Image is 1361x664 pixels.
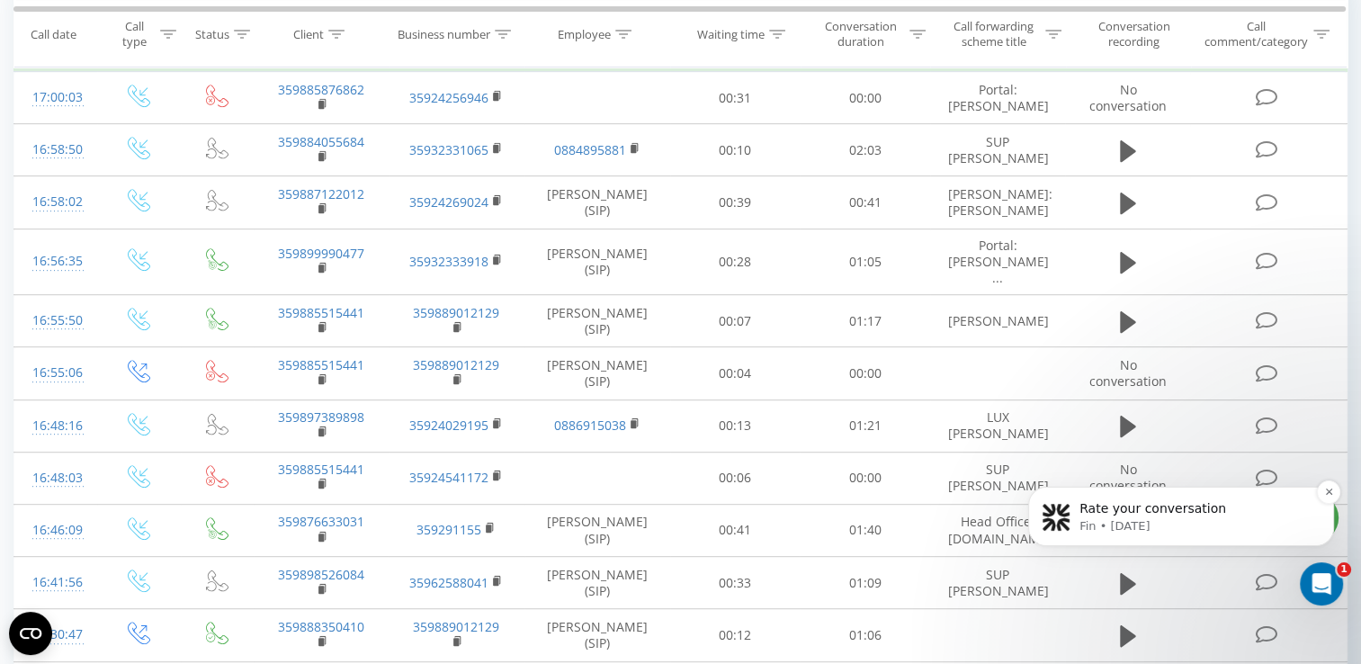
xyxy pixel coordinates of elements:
[670,399,801,452] td: 00:13
[1337,562,1351,577] span: 1
[278,566,364,583] a: 359898526084
[670,124,801,176] td: 00:10
[800,295,930,347] td: 01:17
[32,80,79,115] div: 17:00:03
[77,330,178,343] b: [PERSON_NAME]
[316,67,339,91] button: Dismiss notification
[278,81,364,98] a: 359885876862
[413,618,499,635] a: 359889012129
[57,486,71,500] button: Gif picker
[278,408,364,426] a: 359897389898
[56,61,345,109] div: Setting up Click-To-Call feature
[32,132,79,167] div: 16:58:50
[278,304,364,321] a: 359885515441
[74,125,296,177] strong: Ringostat Smart Phone mobile. Installation and setup for Android
[800,504,930,556] td: 01:40
[1082,19,1186,49] div: Conversation recording
[800,229,930,295] td: 01:05
[800,347,930,399] td: 00:00
[946,19,1041,49] div: Call forwarding scheme title
[930,557,1065,609] td: SUP [PERSON_NAME]
[670,295,801,347] td: 00:07
[15,448,345,479] textarea: Message…
[51,10,80,39] img: Profile image for Fin
[14,366,345,508] div: Olga says…
[409,574,488,591] a: 35962588041
[28,486,42,500] button: Emoji picker
[930,399,1065,452] td: LUX [PERSON_NAME]
[800,557,930,609] td: 01:09
[32,408,79,444] div: 16:48:16
[930,452,1065,504] td: SUP [PERSON_NAME]
[930,295,1065,347] td: [PERSON_NAME]
[1300,562,1343,606] iframe: Intercom live chat
[56,109,345,194] div: Ringostat Smart Phone mobile. Installation and setup for Android
[800,124,930,176] td: 02:03
[930,176,1065,229] td: [PERSON_NAME]: [PERSON_NAME]
[1204,19,1309,49] div: Call comment/category
[77,328,307,345] div: joined the conversation
[800,609,930,661] td: 01:06
[524,176,670,229] td: [PERSON_NAME] (SIP)
[282,7,316,41] button: Home
[27,74,333,133] div: message notification from Fin, 1d ago. Rate your conversation
[1089,356,1167,390] span: No conversation
[14,366,295,494] div: Hello!We observed some difficulties in the personal account due to the hosting provider being una...
[670,452,801,504] td: 00:06
[524,229,670,295] td: [PERSON_NAME] (SIP)
[554,141,626,158] a: 0884895881
[524,557,670,609] td: [PERSON_NAME] (SIP)
[14,325,345,366] div: Olga says…
[12,7,46,41] button: go back
[524,609,670,661] td: [PERSON_NAME] (SIP)
[413,304,499,321] a: 359889012129
[32,565,79,600] div: 16:41:56
[32,513,79,548] div: 16:46:09
[85,486,100,500] button: Upload attachment
[113,19,156,49] div: Call type
[278,461,364,478] a: 359885515441
[930,72,1065,124] td: Portal: [PERSON_NAME]
[524,347,670,399] td: [PERSON_NAME] (SIP)
[278,133,364,150] a: 359884055684
[65,254,345,310] div: conversations are not transferred to our system and there are no records
[278,245,364,262] a: 359899990477
[32,617,79,652] div: 16:30:47
[56,194,345,238] a: More in the Help Center
[293,26,324,41] div: Client
[670,347,801,399] td: 00:04
[800,452,930,504] td: 00:00
[316,7,348,40] div: Close
[800,176,930,229] td: 00:41
[409,417,488,434] a: 35924029195
[409,141,488,158] a: 35932331065
[278,513,364,530] a: 359876633031
[32,184,79,220] div: 16:58:02
[195,26,229,41] div: Status
[79,265,331,300] div: conversations are not transferred to our system and there are no records
[416,521,481,538] a: 359291155
[124,209,294,224] span: More in the Help Center
[670,557,801,609] td: 00:33
[670,504,801,556] td: 00:41
[948,237,1049,286] span: Portal: [PERSON_NAME] ...
[670,176,801,229] td: 00:39
[670,72,801,124] td: 00:31
[800,399,930,452] td: 01:21
[309,479,337,507] button: Send a message…
[29,394,281,464] div: We observed some difficulties in the personal account due to the hosting provider being unavailab...
[54,328,72,345] img: Profile image for Olga
[278,185,364,202] a: 359887122012
[31,26,76,41] div: Call date
[29,377,281,395] div: Hello!
[413,356,499,373] a: 359889012129
[524,504,670,556] td: [PERSON_NAME] (SIP)
[558,26,611,41] div: Employee
[87,9,109,22] h1: Fin
[74,77,293,92] strong: Setting up Click-To-Call feature
[1001,413,1361,615] iframe: Intercom notifications message
[697,26,765,41] div: Waiting time
[670,609,801,661] td: 00:12
[398,26,490,41] div: Business number
[32,461,79,496] div: 16:48:03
